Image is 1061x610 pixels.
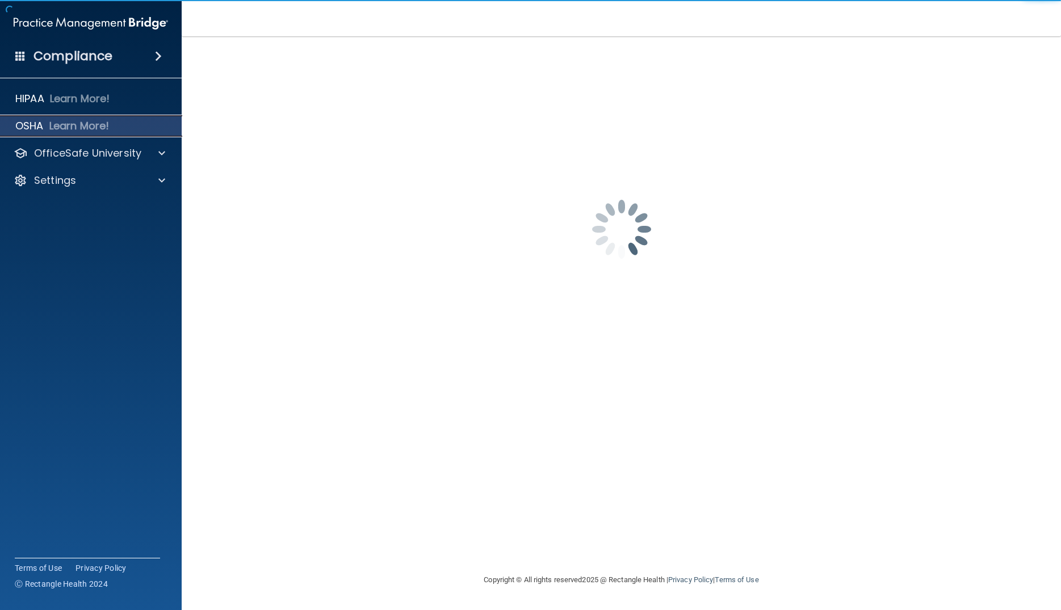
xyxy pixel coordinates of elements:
p: Learn More! [49,119,110,133]
p: Settings [34,174,76,187]
a: Terms of Use [715,575,758,584]
h4: Compliance [33,48,112,64]
span: Ⓒ Rectangle Health 2024 [15,578,108,590]
p: HIPAA [15,92,44,106]
a: OfficeSafe University [14,146,165,160]
p: OfficeSafe University [34,146,141,160]
a: Terms of Use [15,562,62,574]
a: Privacy Policy [668,575,713,584]
a: Settings [14,174,165,187]
p: OSHA [15,119,44,133]
a: Privacy Policy [76,562,127,574]
img: PMB logo [14,12,168,35]
p: Learn More! [50,92,110,106]
img: spinner.e123f6fc.gif [565,173,678,286]
div: Copyright © All rights reserved 2025 @ Rectangle Health | | [414,562,829,598]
